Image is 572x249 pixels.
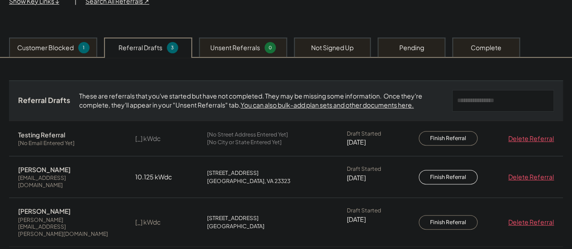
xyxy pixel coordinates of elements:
[207,178,290,185] div: [GEOGRAPHIC_DATA], VA 23323
[207,139,282,146] div: [No City or State Entered Yet]
[419,215,477,230] button: Finish Referral
[18,96,70,105] div: Referral Drafts
[18,207,71,215] div: [PERSON_NAME]
[18,140,75,147] div: [No Email Entered Yet]
[207,223,265,230] div: [GEOGRAPHIC_DATA]
[168,44,177,51] div: 3
[135,173,180,182] div: 10.125 kWdc
[135,218,180,227] div: [_] kWdc
[347,130,381,137] div: Draft Started
[79,92,443,109] div: These are referrals that you've started but have not completed. They may be missing some informat...
[471,43,501,52] div: Complete
[311,43,354,52] div: Not Signed Up
[18,174,109,188] div: [EMAIL_ADDRESS][DOMAIN_NAME]
[17,43,74,52] div: Customer Blocked
[347,215,366,224] div: [DATE]
[347,138,366,147] div: [DATE]
[504,218,554,227] div: Delete Referral
[347,207,381,214] div: Draft Started
[419,131,477,146] button: Finish Referral
[266,44,274,51] div: 0
[347,174,366,183] div: [DATE]
[347,165,381,173] div: Draft Started
[118,43,162,52] div: Referral Drafts
[207,131,288,138] div: [No Street Address Entered Yet]
[504,173,554,182] div: Delete Referral
[504,134,554,143] div: Delete Referral
[18,131,65,139] div: Testing Referral
[18,165,71,174] div: [PERSON_NAME]
[399,43,424,52] div: Pending
[18,216,109,238] div: [PERSON_NAME][EMAIL_ADDRESS][PERSON_NAME][DOMAIN_NAME]
[241,101,414,109] a: You can also bulk-add plan sets and other documents here.
[210,43,260,52] div: Unsent Referrals
[135,134,180,143] div: [_] kWdc
[207,169,259,177] div: [STREET_ADDRESS]
[419,170,477,184] button: Finish Referral
[80,44,88,51] div: 1
[207,215,259,222] div: [STREET_ADDRESS]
